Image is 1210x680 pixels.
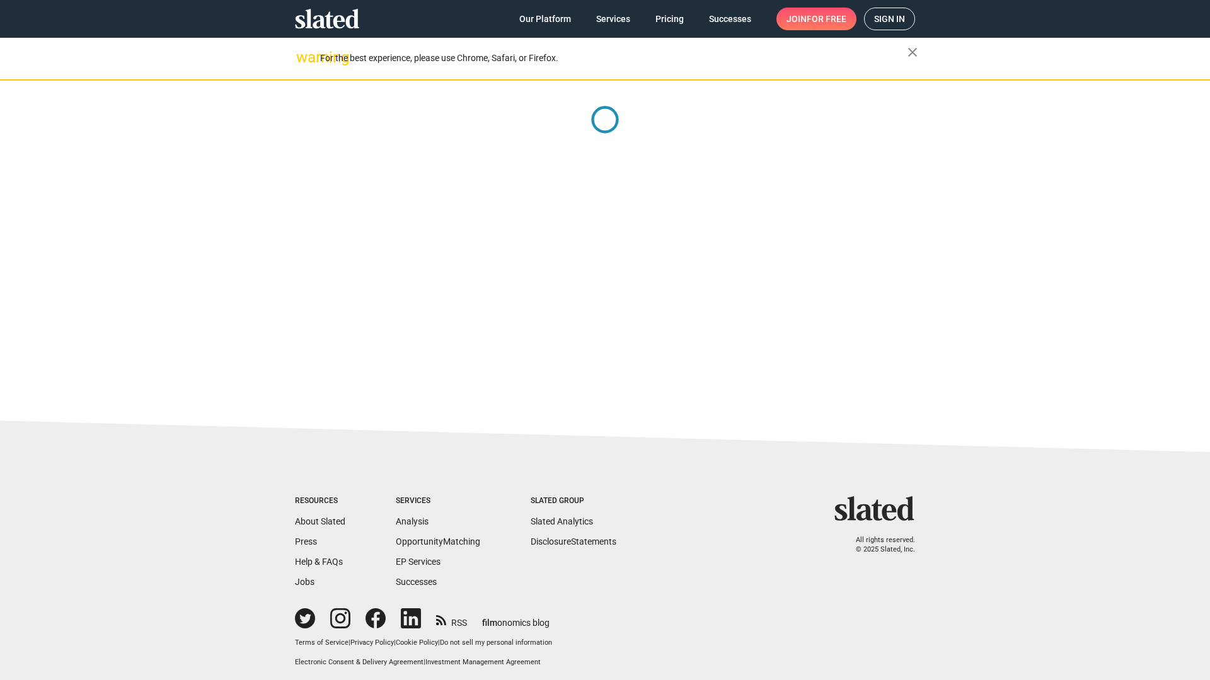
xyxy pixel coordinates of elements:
[295,557,343,567] a: Help & FAQs
[586,8,640,30] a: Services
[296,50,311,65] mat-icon: warning
[349,638,350,647] span: |
[396,536,480,547] a: OpportunityMatching
[874,8,905,30] span: Sign in
[843,536,915,554] p: All rights reserved. © 2025 Slated, Inc.
[350,638,394,647] a: Privacy Policy
[482,607,550,629] a: filmonomics blog
[776,8,856,30] a: Joinfor free
[699,8,761,30] a: Successes
[440,638,552,648] button: Do not sell my personal information
[807,8,846,30] span: for free
[786,8,846,30] span: Join
[295,658,423,666] a: Electronic Consent & Delivery Agreement
[396,557,441,567] a: EP Services
[864,8,915,30] a: Sign in
[519,8,571,30] span: Our Platform
[295,496,345,506] div: Resources
[396,516,429,526] a: Analysis
[531,536,616,547] a: DisclosureStatements
[596,8,630,30] span: Services
[396,638,438,647] a: Cookie Policy
[655,8,684,30] span: Pricing
[295,577,314,587] a: Jobs
[295,638,349,647] a: Terms of Service
[509,8,581,30] a: Our Platform
[396,577,437,587] a: Successes
[425,658,541,666] a: Investment Management Agreement
[423,658,425,666] span: |
[482,618,497,628] span: film
[438,638,440,647] span: |
[531,516,593,526] a: Slated Analytics
[320,50,907,67] div: For the best experience, please use Chrome, Safari, or Firefox.
[436,609,467,629] a: RSS
[645,8,694,30] a: Pricing
[295,536,317,547] a: Press
[394,638,396,647] span: |
[295,516,345,526] a: About Slated
[905,45,920,60] mat-icon: close
[531,496,616,506] div: Slated Group
[396,496,480,506] div: Services
[709,8,751,30] span: Successes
